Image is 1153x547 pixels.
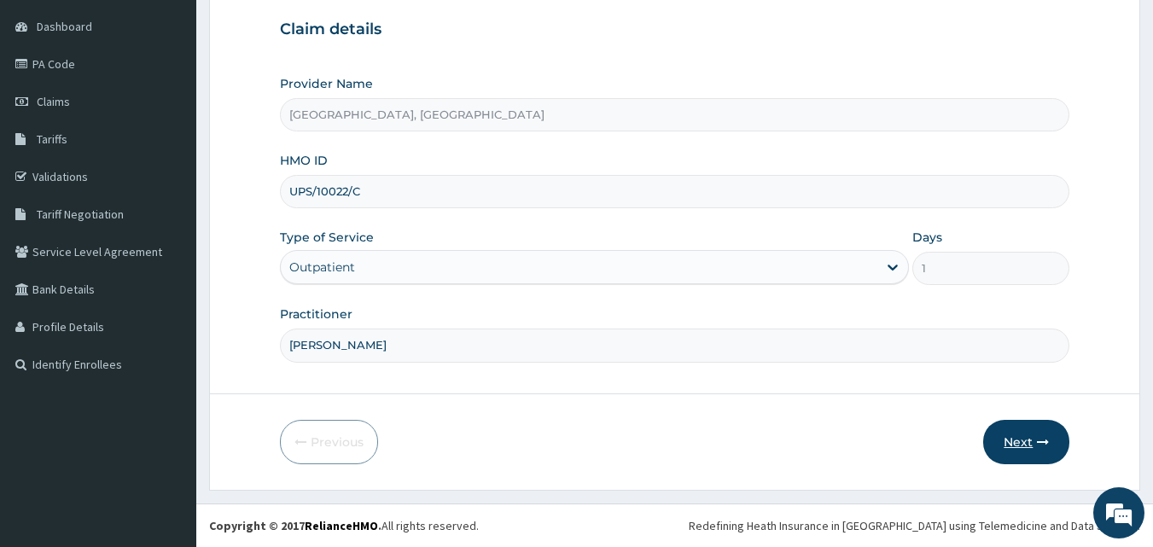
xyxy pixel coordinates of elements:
[280,75,373,92] label: Provider Name
[289,259,355,276] div: Outpatient
[280,420,378,464] button: Previous
[305,518,378,533] a: RelianceHMO
[280,306,352,323] label: Practitioner
[280,20,1070,39] h3: Claim details
[689,517,1140,534] div: Redefining Heath Insurance in [GEOGRAPHIC_DATA] using Telemedicine and Data Science!
[37,94,70,109] span: Claims
[280,9,321,49] div: Minimize live chat window
[89,96,287,118] div: Chat with us now
[280,152,328,169] label: HMO ID
[37,19,92,34] span: Dashboard
[983,420,1069,464] button: Next
[280,229,374,246] label: Type of Service
[280,329,1070,362] input: Enter Name
[280,175,1070,208] input: Enter HMO ID
[196,503,1153,547] footer: All rights reserved.
[209,518,381,533] strong: Copyright © 2017 .
[37,131,67,147] span: Tariffs
[32,85,69,128] img: d_794563401_company_1708531726252_794563401
[9,365,325,425] textarea: Type your message and hit 'Enter'
[99,165,236,337] span: We're online!
[37,207,124,222] span: Tariff Negotiation
[912,229,942,246] label: Days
